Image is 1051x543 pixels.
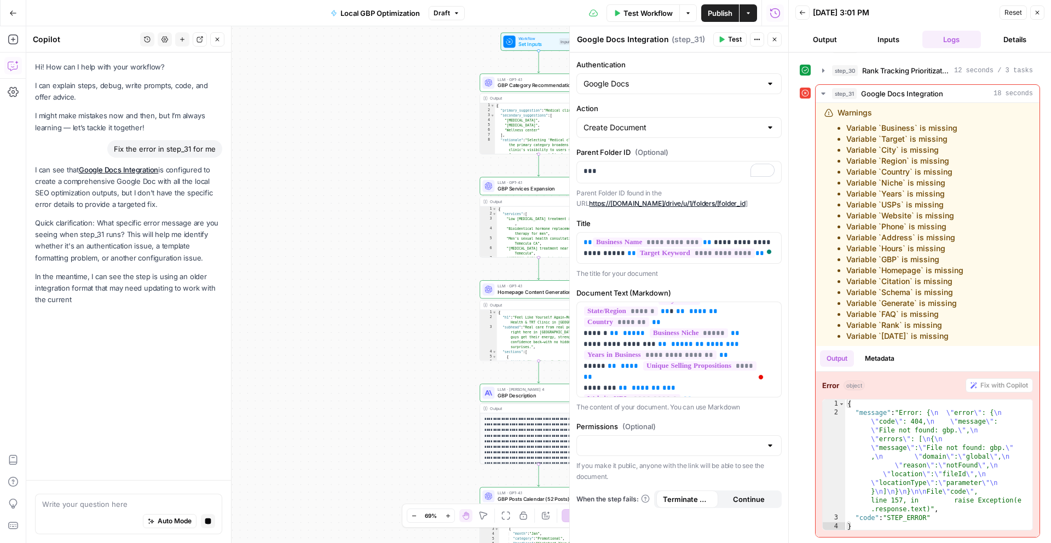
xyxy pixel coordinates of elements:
label: Parent Folder ID [576,147,782,158]
li: Variable `Phone` is missing [846,221,963,232]
span: Workflow [518,35,556,41]
div: 1 [823,400,845,408]
a: https://[DOMAIN_NAME]/drive/u/1/folders/[folder_id [589,199,745,207]
div: 6 [480,128,495,133]
li: Variable `Years` is missing [846,188,963,199]
div: Output [490,95,576,101]
span: Rank Tracking Prioritization [862,65,950,76]
li: Variable `USPs` is missing [846,199,963,210]
span: Local GBP Optimization [340,8,420,19]
p: Parent Folder ID found in the URL ] [576,188,782,209]
li: Variable `Niche` is missing [846,177,963,188]
div: Copilot [33,34,137,45]
textarea: Google Docs Integration [577,34,669,45]
button: Draft [429,6,465,20]
li: Variable `GBP` is missing [846,254,963,265]
li: Variable `City` is missing [846,145,963,155]
div: LLM · GPT-4.1Homepage Content GenerationStep 23Output{ "h1":"Feel Like Yourself Again—Men’s Healt... [480,280,597,361]
li: Variable `Rank` is missing [846,320,963,331]
p: I can see that is configured to create a comprehensive Google Doc with all the local SEO optimiza... [35,164,222,211]
div: 4 [480,118,495,123]
span: Toggle code folding, rows 1 through 39 [492,206,496,211]
span: Test [728,34,742,44]
div: Fix the error in step_31 for me [107,140,222,158]
input: Google Docs [584,78,761,89]
div: 5 [480,123,495,128]
g: Edge from step_23 to step_24 [538,361,540,383]
div: 4 [823,522,845,531]
a: Google Docs Integration [79,165,158,174]
div: 6 [480,360,497,369]
button: Publish [701,4,739,22]
button: Output [795,31,854,48]
button: Test Workflow [607,4,679,22]
label: Action [576,103,782,114]
span: 18 seconds [994,89,1033,99]
button: Details [985,31,1044,48]
li: Variable `Citation` is missing [846,276,963,287]
div: 7 [480,256,497,266]
span: (Optional) [622,421,656,432]
span: Continue [733,494,765,505]
button: Inputs [859,31,918,48]
div: 3 [480,527,499,532]
button: Continue [718,490,780,508]
span: GBP Category Recommendations [498,82,575,89]
span: GBP Services Expansion [498,185,574,193]
span: LLM · GPT-4.1 [498,283,574,289]
label: Document Text (Markdown) [576,287,782,298]
button: Local GBP Optimization [324,4,426,22]
button: Test [713,32,747,47]
p: If you make it public, anyone with the link will be able to see the document. [576,460,782,482]
li: Variable `Target` is missing [846,134,963,145]
span: Homepage Content Generation [498,288,574,296]
span: Draft [434,8,450,18]
label: Title [576,218,782,229]
li: Variable `Website` is missing [846,210,963,221]
g: Edge from step_21 to step_22 [538,154,540,176]
div: To enrich screen reader interactions, please activate Accessibility in Grammarly extension settings [577,233,781,263]
div: WorkflowSet InputsInputs [480,32,597,50]
div: 3 [823,513,845,522]
span: 69% [425,511,437,520]
div: 8 [480,138,495,237]
a: When the step fails: [576,494,650,504]
span: Set Inputs [518,41,556,48]
div: 1 [480,206,497,211]
span: Toggle code folding, rows 1 through 9 [490,103,495,108]
li: Variable `FAQ` is missing [846,309,963,320]
div: Inputs [559,38,573,45]
div: 4 [480,532,499,536]
div: Output [490,302,576,308]
p: In the meantime, I can see the step is using an older integration format that may need updating t... [35,271,222,305]
div: 2 [480,108,495,113]
button: Reset [1000,5,1027,20]
li: Variable `Business` is missing [846,123,963,134]
p: Hi! How can I help with your workflow? [35,61,222,73]
span: (Optional) [635,147,668,158]
div: 1 [480,310,497,315]
span: Toggle code folding, rows 4 through 21 [492,350,496,355]
div: 4 [480,227,497,236]
span: LLM · [PERSON_NAME] 4 [498,386,574,392]
span: Google Docs Integration [861,88,943,99]
span: Publish [708,8,732,19]
span: LLM · GPT-4.1 [498,490,574,496]
span: LLM · GPT-4.1 [498,180,574,186]
div: To enrich screen reader interactions, please activate Accessibility in Grammarly extension settings [577,161,781,183]
span: Fix with Copilot [980,380,1028,390]
li: Variable `Region` is missing [846,155,963,166]
li: Variable `Homepage` is missing [846,265,963,276]
p: The title for your document [576,268,782,279]
div: 1 [480,103,495,108]
li: Variable `Generate` is missing [846,298,963,309]
div: 6 [480,246,497,256]
div: 5 [480,236,497,246]
div: 3 [480,325,497,349]
div: 7 [480,133,495,138]
span: Terminate Workflow [663,494,712,505]
li: Variable `Country` is missing [846,166,963,177]
div: Output [490,199,576,205]
button: Metadata [858,350,901,367]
